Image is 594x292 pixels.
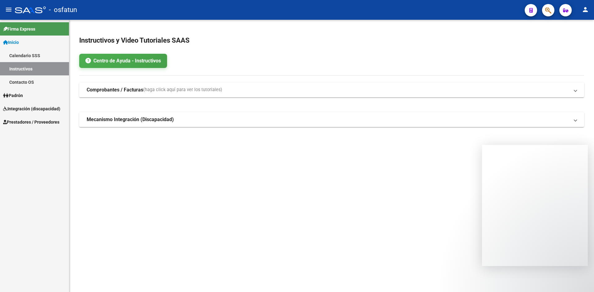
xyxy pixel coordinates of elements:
[143,87,222,93] span: (haga click aquí para ver los tutoriales)
[3,105,60,112] span: Integración (discapacidad)
[87,116,174,123] strong: Mecanismo Integración (Discapacidad)
[5,6,12,13] mat-icon: menu
[49,3,77,17] span: - osfatun
[3,119,59,125] span: Prestadores / Proveedores
[3,39,19,46] span: Inicio
[482,145,588,266] iframe: Intercom live chat mensaje
[79,112,584,127] mat-expansion-panel-header: Mecanismo Integración (Discapacidad)
[79,54,167,68] a: Centro de Ayuda - Instructivos
[79,83,584,97] mat-expansion-panel-header: Comprobantes / Facturas(haga click aquí para ver los tutoriales)
[3,92,23,99] span: Padrón
[3,26,35,32] span: Firma Express
[79,35,584,46] h2: Instructivos y Video Tutoriales SAAS
[87,87,143,93] strong: Comprobantes / Facturas
[573,271,588,286] iframe: Intercom live chat
[582,6,589,13] mat-icon: person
